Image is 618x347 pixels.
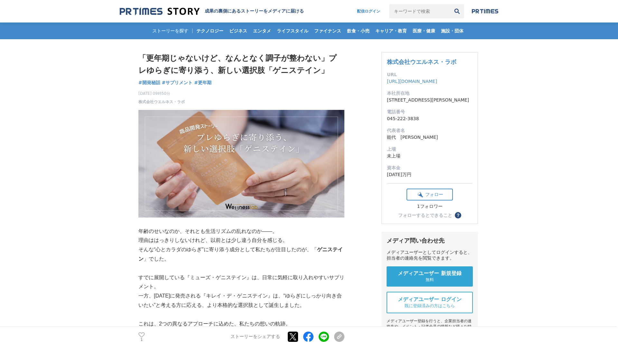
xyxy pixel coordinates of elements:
[138,110,344,218] img: thumbnail_b0089fe0-73f0-11f0-aab0-07febd24d75d.png
[398,296,462,303] span: メディアユーザー ログイン
[274,28,311,34] span: ライフスタイル
[387,318,473,346] div: メディアユーザー登録を行うと、企業担当者の連絡先や、イベント・記者会見の情報など様々な特記情報を閲覧できます。 ※内容はストーリー・プレスリリースにより異なります。
[387,237,473,245] div: メディア問い合わせ先
[387,109,473,115] dt: 電話番号
[120,7,304,16] a: 成果の裏側にあるストーリーをメディアに届ける 成果の裏側にあるストーリーをメディアに届ける
[138,80,160,85] span: #開発秘話
[344,22,372,39] a: 飲食・小売
[373,22,409,39] a: キャリア・教育
[426,277,434,283] span: 無料
[410,28,438,34] span: 医療・健康
[438,28,466,34] span: 施設・団体
[373,28,409,34] span: キャリア・教育
[312,28,344,34] span: ファイナンス
[398,270,462,277] span: メディアユーザー 新規登録
[387,127,473,134] dt: 代表者名
[138,245,344,264] p: そんな“心とカラダのゆらぎ”に寄り添う成分として私たちが注目したのが、「 」でした。
[472,9,498,14] img: prtimes
[387,146,473,153] dt: 上場
[138,227,344,236] p: 年齢のせいなのか、それとも生活リズムの乱れなのか――。
[138,79,160,86] a: #開発秘話
[138,273,344,292] p: すでに展開している『ミューズ・ゲニステイン』は、日常に気軽に取り入れやすいサプリメント。
[389,4,450,18] input: キーワードで検索
[274,22,311,39] a: ライフスタイル
[312,22,344,39] a: ファイナンス
[162,79,193,86] a: #サプリメント
[138,319,344,329] p: これは、2つの異なるアプローチに込めた、私たちの想いの軌跡。
[387,134,473,141] dd: 能代 [PERSON_NAME]
[250,28,274,34] span: エンタメ
[398,213,452,218] div: フォローするとできること
[138,247,343,262] strong: ゲニステイン
[455,212,461,218] button: ？
[407,204,453,209] div: 1フォロワー
[438,22,466,39] a: 施設・団体
[227,28,250,34] span: ビジネス
[138,338,145,342] p: 1
[407,189,453,200] button: フォロー
[138,291,344,310] p: 一方、[DATE]に発売される『キレイ・デ・ゲニステイン』は、“ゆらぎにしっかり向き合いたい”と考える方に応える、より本格的な選択肢として誕生しました。
[194,22,226,39] a: テクノロジー
[387,71,473,78] dt: URL
[387,58,456,65] a: 株式会社ウエルネス・ラボ
[387,165,473,171] dt: 資本金
[120,7,200,16] img: 成果の裏側にあるストーリーをメディアに届ける
[456,213,460,218] span: ？
[410,22,438,39] a: 医療・健康
[194,79,211,86] a: #更年期
[194,80,211,85] span: #更年期
[387,97,473,103] dd: [STREET_ADDRESS][PERSON_NAME]
[250,22,274,39] a: エンタメ
[351,4,387,18] a: 配信ログイン
[227,22,250,39] a: ビジネス
[387,153,473,159] dd: 未上場
[387,90,473,97] dt: 本社所在地
[205,8,304,14] h2: 成果の裏側にあるストーリーをメディアに届ける
[387,266,473,287] a: メディアユーザー 新規登録 無料
[138,236,344,245] p: 理由ははっきりしないけれど、以前とは少し違う自分を感じる。
[138,99,185,105] a: 株式会社ウエルネス・ラボ
[387,292,473,313] a: メディアユーザー ログイン 既に登録済みの方はこちら
[162,80,193,85] span: #サプリメント
[387,250,473,261] div: メディアユーザーとしてログインすると、担当者の連絡先を閲覧できます。
[405,303,455,309] span: 既に登録済みの方はこちら
[387,171,473,178] dd: [DATE]万円
[387,79,437,84] a: [URL][DOMAIN_NAME]
[387,115,473,122] dd: 045-222-3838
[450,4,464,18] button: 検索
[344,28,372,34] span: 飲食・小売
[138,91,185,96] span: [DATE] 09時50分
[138,52,344,77] h1: 「更年期じゃないけど、なんとなく調子が整わない」プレゆらぎに寄り添う、新しい選択肢「ゲニステイン」
[194,28,226,34] span: テクノロジー
[230,334,280,340] p: ストーリーをシェアする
